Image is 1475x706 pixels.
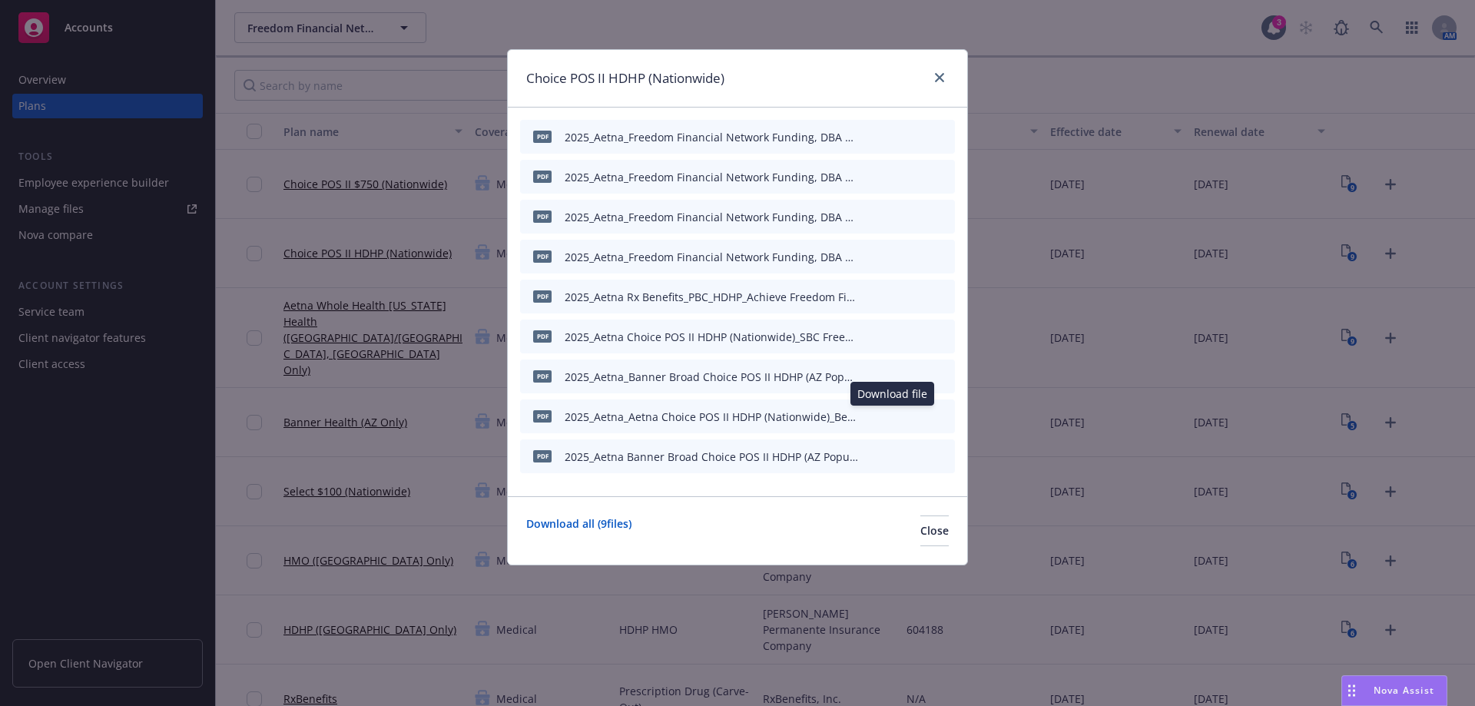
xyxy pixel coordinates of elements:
[533,330,552,342] span: pdf
[1342,676,1361,705] div: Drag to move
[910,129,924,145] button: preview file
[565,169,858,185] div: 2025_Aetna_Freedom Financial Network Funding, DBA Achieve_847099_Aetna Choice POS II HDHP (Nation...
[936,369,949,385] button: archive file
[886,209,898,225] button: download file
[565,449,858,465] div: 2025_Aetna Banner Broad Choice POS II HDHP (AZ Population only)_Benefit Summary Freedom Financial...
[936,209,949,225] button: archive file
[936,169,949,185] button: archive file
[910,249,924,265] button: preview file
[533,450,552,462] span: pdf
[920,523,949,538] span: Close
[910,169,924,185] button: preview file
[533,210,552,222] span: PDF
[910,209,924,225] button: preview file
[1374,684,1434,697] span: Nova Assist
[920,515,949,546] button: Close
[565,289,858,305] div: 2025_Aetna Rx Benefits_PBC_HDHP_Achieve Freedom Financial Network Funding, LLC.pdf
[565,369,858,385] div: 2025_Aetna_Banner Broad Choice POS II HDHP (AZ Population only)_SBC Freedom Financial Network Fun...
[936,329,949,345] button: archive file
[533,410,552,422] span: pdf
[850,382,934,406] div: Download file
[936,289,949,305] button: archive file
[526,68,724,88] h1: Choice POS II HDHP (Nationwide)
[565,409,858,425] div: 2025_Aetna_Aetna Choice POS II HDHP (Nationwide)_Benefit Summary Freedom Financial Network Fundin...
[930,68,949,87] a: close
[936,129,949,145] button: archive file
[526,515,631,546] a: Download all ( 9 files)
[910,409,924,425] button: preview file
[533,250,552,262] span: PDF
[886,169,898,185] button: download file
[533,131,552,142] span: PDF
[910,449,924,465] button: preview file
[936,249,949,265] button: archive file
[565,249,858,265] div: 2025_Aetna_Freedom Financial Network Funding, DBA Achieve_847099_Banner Broad Open Access POS II ...
[886,289,898,305] button: download file
[886,369,898,385] button: download file
[936,409,949,425] button: archive file
[1341,675,1447,706] button: Nova Assist
[533,370,552,382] span: pdf
[936,449,949,465] button: archive file
[533,290,552,302] span: pdf
[886,249,898,265] button: download file
[886,409,898,425] button: download file
[533,171,552,182] span: PDF
[886,329,898,345] button: download file
[886,449,898,465] button: download file
[565,209,858,225] div: 2025_Aetna_Freedom Financial Network Funding, DBA Achieve_847099_Aetna Choice POS II HDHP (Nation...
[910,369,924,385] button: preview file
[565,329,858,345] div: 2025_Aetna Choice POS II HDHP (Nationwide)_SBC Freedom Financial Network Funding, LLC.pdf
[565,129,858,145] div: 2025_Aetna_Freedom Financial Network Funding, DBA Achieve_847099_Banner Broad Open Access POS II ...
[886,129,898,145] button: download file
[910,289,924,305] button: preview file
[910,329,924,345] button: preview file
